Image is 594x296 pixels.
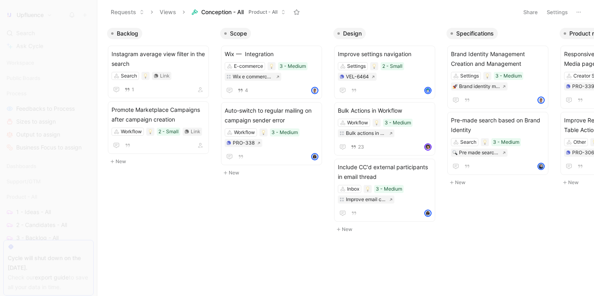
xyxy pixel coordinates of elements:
[230,29,247,38] span: Scope
[3,128,94,141] a: Output to assign
[482,140,487,145] img: 💡
[447,46,548,109] a: Brand Identity Management Creation and ManagementSettings3 - Medium🚀Brand identity management cre...
[6,162,36,170] span: Dashboards
[233,73,274,81] div: Wix e commerce integration
[3,175,94,187] div: Support/GTM
[221,46,322,99] a: Wix — IntegrationE-commerce3 - MediumWix e commerce integration4avatar
[268,62,276,70] div: 💡
[447,178,553,187] button: New
[156,6,180,18] button: Views
[385,119,411,127] div: 3 - Medium
[343,29,362,38] span: Design
[338,106,432,115] span: Bulk Actions in Workflow
[3,232,94,244] a: 3 - Backlog - All
[3,175,94,190] div: Support/GTM
[259,128,268,136] div: 💡
[117,29,138,38] span: Backlog
[493,138,519,146] div: 3 - Medium
[3,9,54,21] button: UpfluenceUpfluence
[481,138,489,146] div: 💡
[572,82,594,90] div: PRO-339
[220,28,251,39] button: Scope
[334,102,435,155] a: Bulk Actions in WorkflowWorkflow3 - MediumBulk actions in workflow23avatar
[107,157,214,166] button: New
[330,24,443,238] div: DesignNew
[8,253,89,273] div: Cycle will shut down on the [DATE].
[312,88,318,93] img: avatar
[108,46,209,98] a: Instagram average view filter in the searchSearchLink1
[358,145,364,149] span: 23
[108,101,209,154] a: Promote Marketplace Campaigns after campaign creationWorkflow2 - SmallLink
[460,72,479,80] div: Settings
[8,273,89,292] div: Check our to save all your data in time.
[374,120,379,125] img: 💡
[6,89,27,97] span: Process
[16,105,75,113] span: Feedbacks to Process
[188,6,289,18] button: Conception - AllProduct - All
[3,206,94,218] a: 1 - Ideas - All
[520,6,541,18] button: Share
[16,118,56,126] span: Sizes to assign
[573,138,586,146] div: Other
[346,73,369,81] div: VEL-6464
[485,73,490,78] img: 💡
[451,115,545,135] span: Pre-made search based on Brand Identity
[538,164,544,169] img: avatar
[112,105,205,124] span: Promote Marketplace Campaigns after campaign creation
[6,193,37,201] span: Product - All
[346,129,387,137] div: Bulk actions in workflow
[338,162,432,182] span: Include CC'd external participants in email thread
[334,159,435,222] a: Include CC'd external participants in email threadInbox3 - MediumImprove email cc in copy managem...
[17,11,44,19] h1: Upfluence
[249,8,278,16] span: Product - All
[447,112,548,175] a: Pre-made search based on Brand IdentitySearch3 - Medium🔍Pre made search based on brand dataavatar
[3,40,94,52] a: Ask Cycle
[3,27,94,39] div: Search
[16,28,35,38] span: Search
[5,11,13,19] img: Upfluence
[543,6,571,18] button: Settings
[376,185,402,193] div: 3 - Medium
[121,72,137,80] div: Search
[334,46,435,99] a: Improve settings navigationSettings2 - SmallVEL-6464avatar
[35,274,69,281] a: export guide
[6,177,41,185] span: Support/GTM
[443,24,556,191] div: SpecificationsNew
[107,6,148,18] button: Requests
[245,88,248,93] span: 4
[141,72,150,80] div: 💡
[3,57,94,69] div: Workspace
[451,49,545,69] span: Brand Identity Management Creation and Management
[373,119,381,127] div: 💡
[365,187,370,191] img: 💡
[382,62,402,70] div: 2 - Small
[425,210,431,216] img: avatar
[538,97,544,103] img: avatar
[233,139,255,147] div: PRO-338
[3,160,94,174] div: Dashboards
[425,144,431,150] img: avatar
[16,41,43,51] span: Ask Cycle
[217,24,330,182] div: ScopeNew
[456,29,494,38] span: Specifications
[3,115,94,128] a: Sizes to assign
[148,129,153,134] img: 💡
[3,87,94,153] div: ProcessFeedbacks to ProcessSizes to assignOutput to assignBusiness Focus to assign
[225,106,318,125] span: Auto-switch to regular mailing on campaign sender error
[234,62,263,70] div: E-commerce
[447,28,498,39] button: Specifications
[312,154,318,160] img: avatar
[425,88,431,93] img: avatar
[225,49,318,59] span: Wix — Integration
[3,72,94,86] div: Public Boards
[459,82,500,90] div: Brand identity management creation and management
[6,74,40,82] span: Public Boards
[460,138,476,146] div: Search
[261,130,266,135] img: 💡
[453,150,457,155] img: 🔍
[3,72,94,84] div: Public Boards
[112,49,205,69] span: Instagram average view filter in the search
[347,62,366,70] div: Settings
[453,84,457,89] img: 🚀
[333,225,440,234] button: New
